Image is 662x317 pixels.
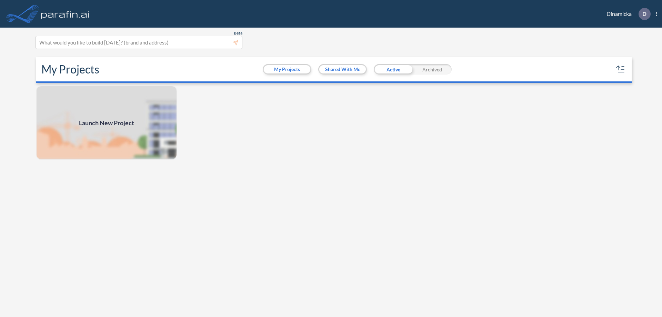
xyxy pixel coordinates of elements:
[413,64,452,75] div: Archived
[642,11,646,17] p: D
[79,118,134,128] span: Launch New Project
[234,30,242,36] span: Beta
[615,64,626,75] button: sort
[374,64,413,75] div: Active
[264,65,310,73] button: My Projects
[41,63,99,76] h2: My Projects
[596,8,657,20] div: Dinamicka
[36,86,177,160] a: Launch New Project
[319,65,366,73] button: Shared With Me
[36,86,177,160] img: add
[40,7,91,21] img: logo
